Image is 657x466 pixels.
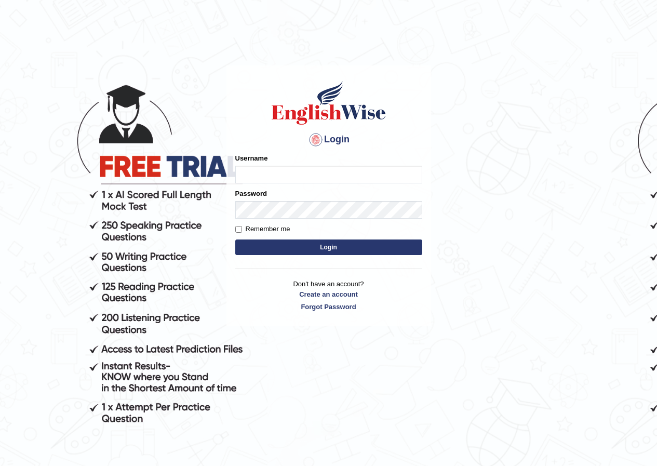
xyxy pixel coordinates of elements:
[235,302,422,312] a: Forgot Password
[235,226,242,233] input: Remember me
[235,239,422,255] button: Login
[235,131,422,148] h4: Login
[235,279,422,311] p: Don't have an account?
[235,289,422,299] a: Create an account
[270,79,388,126] img: Logo of English Wise sign in for intelligent practice with AI
[235,153,268,163] label: Username
[235,189,267,198] label: Password
[235,224,290,234] label: Remember me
